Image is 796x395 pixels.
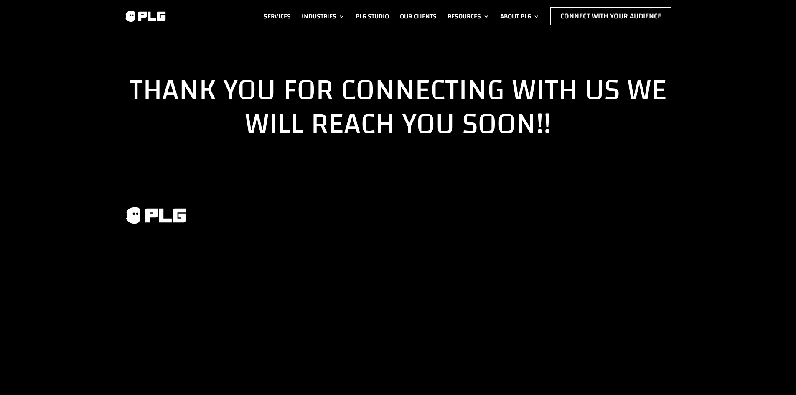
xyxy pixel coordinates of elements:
a: Resources [448,7,489,25]
a: Industries [302,7,345,25]
a: PLG [124,206,187,225]
img: PLG logo [124,206,187,225]
a: Our Clients [400,7,437,25]
a: Connect with Your Audience [550,7,671,25]
a: About PLG [500,7,539,25]
h1: Thank You for Connecting With Us We Will Reach You Soon!! [124,73,672,145]
a: Services [264,7,291,25]
a: PLG Studio [356,7,389,25]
